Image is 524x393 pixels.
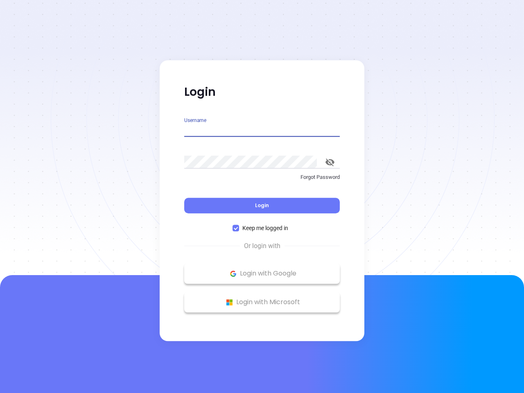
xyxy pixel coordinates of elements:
[184,173,340,188] a: Forgot Password
[224,297,235,307] img: Microsoft Logo
[184,263,340,284] button: Google Logo Login with Google
[184,118,206,123] label: Username
[228,269,238,279] img: Google Logo
[239,224,291,233] span: Keep me logged in
[320,152,340,172] button: toggle password visibility
[255,202,269,209] span: Login
[184,198,340,213] button: Login
[188,296,336,308] p: Login with Microsoft
[184,292,340,312] button: Microsoft Logo Login with Microsoft
[184,173,340,181] p: Forgot Password
[184,85,340,99] p: Login
[188,267,336,280] p: Login with Google
[240,241,285,251] span: Or login with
